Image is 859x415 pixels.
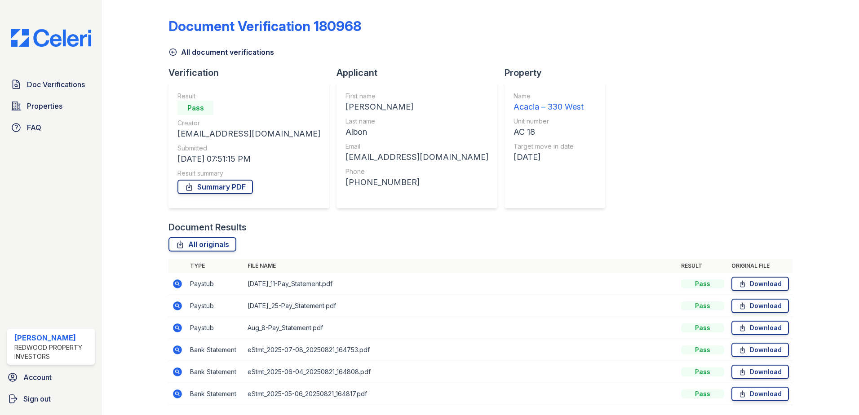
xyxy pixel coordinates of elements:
div: Unit number [514,117,584,126]
a: Download [731,365,789,379]
th: Original file [728,259,793,273]
div: Property [505,66,612,79]
a: Download [731,343,789,357]
th: Result [677,259,728,273]
th: Type [186,259,244,273]
div: Pass [681,323,724,332]
td: Paystub [186,317,244,339]
a: Download [731,387,789,401]
div: [PERSON_NAME] [345,101,488,113]
a: FAQ [7,119,95,137]
td: Bank Statement [186,361,244,383]
th: File name [244,259,677,273]
td: Bank Statement [186,383,244,405]
div: Albon [345,126,488,138]
td: [DATE]_25-Pay_Statement.pdf [244,295,677,317]
a: Download [731,299,789,313]
div: Last name [345,117,488,126]
td: Bank Statement [186,339,244,361]
div: Document Verification 180968 [168,18,361,34]
div: Phone [345,167,488,176]
div: Pass [681,279,724,288]
img: CE_Logo_Blue-a8612792a0a2168367f1c8372b55b34899dd931a85d93a1a3d3e32e68fde9ad4.png [4,29,98,47]
div: Submitted [177,144,320,153]
div: Name [514,92,584,101]
a: All originals [168,237,236,252]
a: All document verifications [168,47,274,57]
div: Verification [168,66,337,79]
a: Account [4,368,98,386]
td: Paystub [186,295,244,317]
div: Redwood Property Investors [14,343,91,361]
td: [DATE]_11-Pay_Statement.pdf [244,273,677,295]
span: FAQ [27,122,41,133]
div: Document Results [168,221,247,234]
a: Download [731,277,789,291]
div: [PHONE_NUMBER] [345,176,488,189]
div: [DATE] 07:51:15 PM [177,153,320,165]
a: Sign out [4,390,98,408]
div: Pass [681,345,724,354]
div: Result [177,92,320,101]
div: Pass [681,389,724,398]
div: Pass [681,367,724,376]
div: AC 18 [514,126,584,138]
div: Creator [177,119,320,128]
div: Pass [177,101,213,115]
span: Properties [27,101,62,111]
span: Sign out [23,393,51,404]
div: [PERSON_NAME] [14,332,91,343]
td: Paystub [186,273,244,295]
a: Summary PDF [177,180,253,194]
a: Properties [7,97,95,115]
td: Aug_8-Pay_Statement.pdf [244,317,677,339]
div: Pass [681,301,724,310]
td: eStmt_2025-06-04_20250821_164808.pdf [244,361,677,383]
td: eStmt_2025-07-08_20250821_164753.pdf [244,339,677,361]
span: Doc Verifications [27,79,85,90]
a: Doc Verifications [7,75,95,93]
a: Name Acacia – 330 West [514,92,584,113]
span: Account [23,372,52,383]
td: eStmt_2025-05-06_20250821_164817.pdf [244,383,677,405]
div: [DATE] [514,151,584,163]
a: Download [731,321,789,335]
div: [EMAIL_ADDRESS][DOMAIN_NAME] [177,128,320,140]
div: Email [345,142,488,151]
div: Acacia – 330 West [514,101,584,113]
div: Result summary [177,169,320,178]
div: First name [345,92,488,101]
div: Applicant [337,66,505,79]
div: Target move in date [514,142,584,151]
div: [EMAIL_ADDRESS][DOMAIN_NAME] [345,151,488,163]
